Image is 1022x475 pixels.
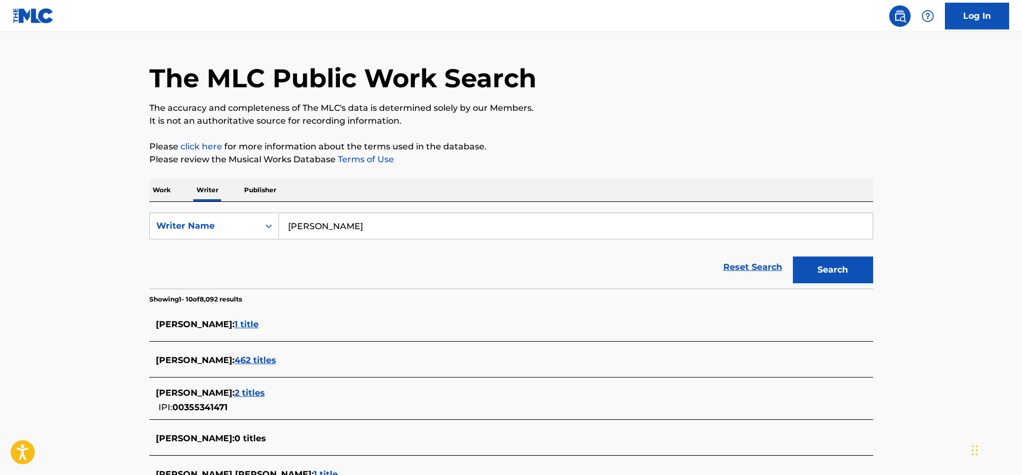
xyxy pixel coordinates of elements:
[234,319,259,329] span: 1 title
[968,424,1022,475] iframe: Chat Widget
[149,295,242,304] p: Showing 1 - 10 of 8,092 results
[234,388,265,398] span: 2 titles
[972,434,978,466] div: Drag
[149,179,174,201] p: Work
[234,355,276,365] span: 462 titles
[156,388,234,398] span: [PERSON_NAME] :
[156,355,234,365] span: [PERSON_NAME] :
[193,179,222,201] p: Writer
[149,102,873,115] p: The accuracy and completeness of The MLC's data is determined solely by our Members.
[156,319,234,329] span: [PERSON_NAME] :
[158,402,172,412] span: IPI:
[241,179,279,201] p: Publisher
[793,257,873,283] button: Search
[718,255,788,279] a: Reset Search
[156,220,253,232] div: Writer Name
[13,8,54,24] img: MLC Logo
[234,433,266,443] span: 0 titles
[917,5,938,27] div: Help
[149,115,873,127] p: It is not an authoritative source for recording information.
[149,153,873,166] p: Please review the Musical Works Database
[894,10,906,22] img: search
[156,433,234,443] span: [PERSON_NAME] :
[172,402,228,412] span: 00355341471
[149,62,536,94] h1: The MLC Public Work Search
[336,154,394,164] a: Terms of Use
[149,213,873,289] form: Search Form
[889,5,911,27] a: Public Search
[945,3,1009,29] a: Log In
[180,141,222,152] a: click here
[921,10,934,22] img: help
[149,140,873,153] p: Please for more information about the terms used in the database.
